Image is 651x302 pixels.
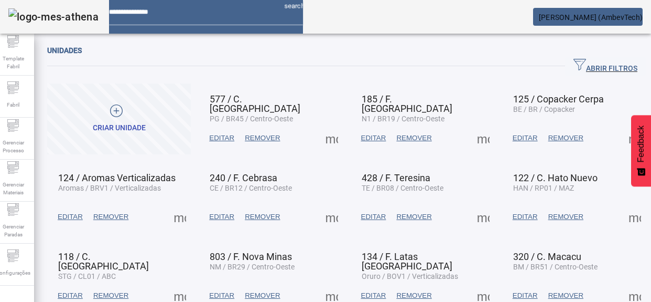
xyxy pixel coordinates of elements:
span: 122 / C. Hato Nuevo [513,172,598,183]
span: 428 / F. Teresina [362,172,430,183]
span: REMOVER [548,290,583,301]
span: 125 / Copacker Cerpa [513,93,604,105]
span: REMOVER [396,212,431,222]
span: EDITAR [361,133,386,143]
button: Mais [474,207,493,226]
span: REMOVER [93,212,128,222]
span: EDITAR [58,212,83,222]
span: REMOVER [548,133,583,143]
span: 118 / C. [GEOGRAPHIC_DATA] [58,251,149,272]
button: REMOVER [391,207,437,226]
button: Mais [474,129,493,148]
span: BM / BR51 / Centro-Oeste [513,263,598,271]
img: logo-mes-athena [8,8,99,25]
span: EDITAR [513,133,538,143]
span: NM / BR29 / Centro-Oeste [210,263,295,271]
span: EDITAR [209,133,234,143]
button: Feedback - Mostrar pesquisa [631,115,651,186]
button: EDITAR [204,129,240,148]
span: ABRIR FILTROS [573,58,637,74]
span: Fabril [4,98,23,112]
span: REMOVER [396,290,431,301]
span: EDITAR [58,290,83,301]
span: EDITAR [361,212,386,222]
button: REMOVER [88,207,134,226]
button: EDITAR [507,129,543,148]
button: Mais [625,207,644,226]
button: REMOVER [240,129,285,148]
span: 803 / F. Nova Minas [210,251,292,262]
span: EDITAR [361,290,386,301]
button: EDITAR [204,207,240,226]
span: Feedback [636,126,646,162]
button: EDITAR [356,129,392,148]
button: EDITAR [356,207,392,226]
button: REMOVER [391,129,437,148]
span: EDITAR [513,212,538,222]
button: ABRIR FILTROS [565,57,646,76]
button: REMOVER [543,129,589,148]
span: EDITAR [513,290,538,301]
span: Aromas / BRV1 / Verticalizadas [58,184,161,192]
button: EDITAR [52,207,88,226]
div: Criar unidade [93,123,146,133]
span: TE / BR08 / Centro-Oeste [362,184,443,192]
button: Mais [322,207,341,226]
span: 577 / C. [GEOGRAPHIC_DATA] [210,93,300,114]
button: REMOVER [240,207,285,226]
span: BE / BR / Copacker [513,105,575,113]
button: Mais [322,129,341,148]
span: Unidades [47,46,82,55]
button: REMOVER [543,207,589,226]
span: EDITAR [209,290,234,301]
span: REMOVER [245,133,280,143]
span: 240 / F. Cebrasa [210,172,277,183]
span: CE / BR12 / Centro-Oeste [210,184,292,192]
span: 124 / Aromas Verticalizadas [58,172,176,183]
span: REMOVER [245,212,280,222]
span: [PERSON_NAME] (AmbevTech) [539,13,643,22]
button: Mais [170,207,189,226]
button: EDITAR [507,207,543,226]
button: Mais [625,129,644,148]
span: REMOVER [93,290,128,301]
span: 320 / C. Macacu [513,251,581,262]
span: 134 / F. Latas [GEOGRAPHIC_DATA] [362,251,452,272]
span: REMOVER [396,133,431,143]
span: EDITAR [209,212,234,222]
span: REMOVER [245,290,280,301]
span: 185 / F. [GEOGRAPHIC_DATA] [362,93,452,114]
span: REMOVER [548,212,583,222]
button: Criar unidade [47,84,191,154]
span: HAN / RP01 / MAZ [513,184,574,192]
